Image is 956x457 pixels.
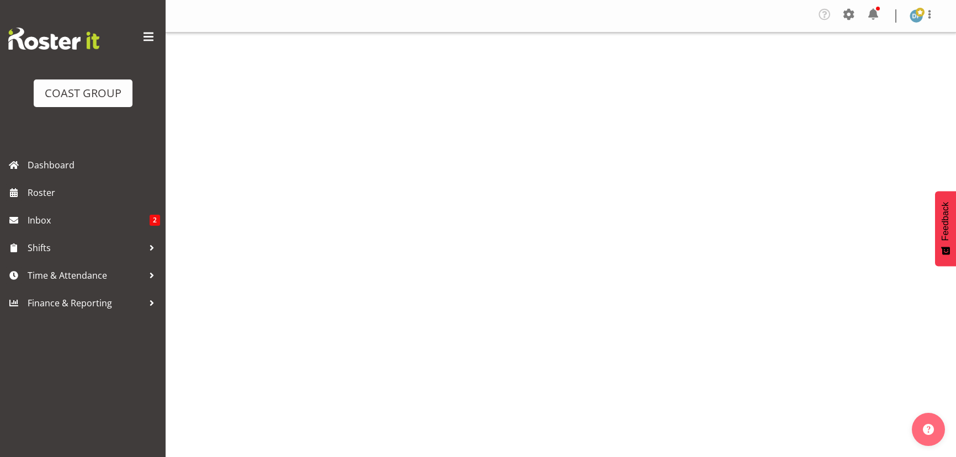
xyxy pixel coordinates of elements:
[45,85,121,102] div: COAST GROUP
[28,267,144,284] span: Time & Attendance
[910,9,923,23] img: david-forte1134.jpg
[150,215,160,226] span: 2
[8,28,99,50] img: Rosterit website logo
[28,295,144,311] span: Finance & Reporting
[923,424,934,435] img: help-xxl-2.png
[28,157,160,173] span: Dashboard
[28,184,160,201] span: Roster
[28,212,150,228] span: Inbox
[28,240,144,256] span: Shifts
[935,191,956,266] button: Feedback - Show survey
[941,202,950,241] span: Feedback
